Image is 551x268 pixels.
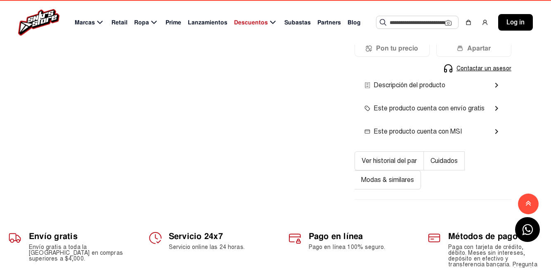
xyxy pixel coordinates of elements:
[75,18,95,27] span: Marcas
[355,40,430,57] button: Pon tu precio
[188,18,227,27] span: Lanzamientos
[309,244,403,250] h2: Pago en línea 100% seguro.
[482,19,488,26] img: user
[364,105,370,111] img: envio
[317,18,341,27] span: Partners
[111,18,128,27] span: Retail
[448,231,543,241] h1: Métodos de pago
[492,80,501,90] mat-icon: chevron_right
[492,103,501,113] mat-icon: chevron_right
[309,231,403,241] h1: Pago en línea
[166,18,181,27] span: Prime
[234,18,268,27] span: Descuentos
[355,170,421,189] button: Modas & similares
[169,244,263,250] h2: Servicio online las 24 horas.
[465,19,472,26] img: shopping
[134,18,149,27] span: Ropa
[364,80,445,90] span: Descripción del producto
[456,64,511,73] span: Contactar un asesor
[380,19,386,26] img: Buscar
[364,103,485,113] span: Este producto cuenta con envío gratis
[445,19,452,26] img: Cámara
[169,231,263,241] h1: Servicio 24x7
[364,82,370,88] img: envio
[29,244,123,262] h2: Envío gratis a toda la [GEOGRAPHIC_DATA] en compras superiores a $4,000.
[366,45,372,52] img: Icon.png
[506,17,525,27] span: Log in
[424,151,465,170] button: Cuidados
[457,45,463,52] img: wallet-05.png
[364,127,462,136] span: Este producto cuenta con MSI
[355,151,424,170] button: Ver historial del par
[436,40,511,57] button: Apartar
[492,127,501,136] mat-icon: chevron_right
[348,18,361,27] span: Blog
[364,129,370,134] img: msi
[29,231,123,241] h1: Envío gratis
[18,9,59,36] img: logo
[284,18,311,27] span: Subastas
